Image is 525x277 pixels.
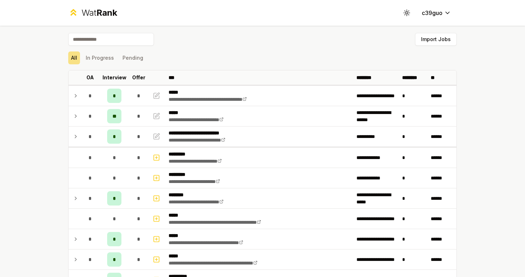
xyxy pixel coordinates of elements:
span: Rank [96,8,117,18]
button: All [68,51,80,64]
button: Import Jobs [415,33,457,46]
a: WatRank [68,7,117,19]
p: Interview [102,74,126,81]
button: c39guo [416,6,457,19]
button: Pending [120,51,146,64]
p: Offer [132,74,145,81]
p: OA [86,74,94,81]
button: In Progress [83,51,117,64]
span: c39guo [422,9,442,17]
div: Wat [81,7,117,19]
